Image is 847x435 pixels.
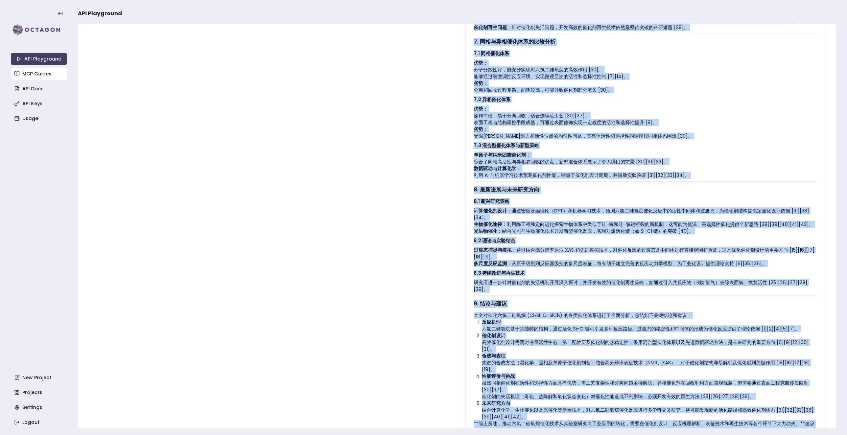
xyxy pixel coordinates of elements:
[482,400,510,407] strong: 未来研究方向
[11,97,68,110] a: API Keys
[11,416,68,428] a: Logout
[474,247,817,260] li: ：通过结合高分辨率原位 XAS 和先进模拟技术，对催化反应的过渡态及中间体进行直接观测和验证，这是优化催化剂设计的重要方向 [15][16][17][18][19]。
[474,126,817,133] p: ：
[482,373,515,380] strong: 性能评价与挑战
[474,228,817,234] li: ：结合光照与生物催化技术开发新型催化反应，实现对难活化键（如 Si-Cl 键）的突破 [40]。
[474,87,817,93] li: 分离和回收过程复杂、能耗较高，可能导致催化剂部分流失 [30]。
[474,221,502,228] strong: 生物催化途径
[474,80,817,87] p: ：
[474,152,526,158] strong: 单原子与纳米团簇催化剂
[482,359,817,373] li: 先进的合成方法（湿化学、固相及单原子催化剂制备）结合高分辨率表征技术（NMR、XAS），对于催化剂结构详尽解析及优化起到关键作用 [15][16][17][18][19]。
[11,68,68,80] a: MCP Guides
[474,260,817,267] li: ：从原子级别到反应器级别的多尺度表征，将有助于建立完善的反应动力学模型，为工业化设计提供理论支持 [9][35][36]。
[474,279,817,293] li: 研究应进一步针对催化剂的失活机制开展深入探讨，并开发有效的催化剂再生策略，如通过引入共反应物（例如氢气）去除表面氧，恢复活性 [25][26][27][28][29]。
[474,73,817,80] li: 能够通过细微调控反应环境，实现微观层次的活性和选择性控制 [7][14]。
[482,407,817,420] li: 结合计算化学、生物催化以及光催化等新兴技术，对六氯二硅氧烷催化反应进行多学科交叉研究，将可能发现新的活化路径和高效催化剂体系 [31][32][33][38][39][40][41][42]。
[482,339,817,352] li: 高效催化剂设计需同时考量活性中心、第二配位层及催化剂的热稳定性，采用混合型催化体系以及先进数据驱动方法，是未来研究的重要方向 [6][9][12][30][31]。
[474,133,817,139] li: 受限[PERSON_NAME]阻力和活性位点的均匀性问题，其整体活性和选择性的调控较同相体系困难 [30]。
[11,83,68,95] a: API Docs
[474,165,516,172] strong: 数据驱动与计算化学
[482,325,817,332] li: 六氯二硅氧烷基于其独特的结构，通过活化 Si-O 键可引发多种反应路径。过渡态的稳定性和中间体的形成为催化反应提供了理论依据 [1][2][4][5][7]。
[11,53,67,65] a: API Playground
[474,247,512,253] strong: 过渡态捕捉与模拟
[474,152,817,165] li: ：
[474,112,817,119] li: 操作简便，易于分离回收，适合连续流工艺 [30][37]。
[474,50,817,57] h3: 7.1 同相催化体系
[474,96,817,103] h3: 7.2 异相催化体系
[474,66,817,73] li: 分子分散性好，能充分实现对六氯二硅氧烷的高效作用 [30]。
[474,270,817,276] h3: 8.3 持续改进与再生技术
[474,60,817,66] p: ：
[482,319,501,325] strong: 反应机理
[474,237,817,244] h3: 8.2 理论与实验结合
[11,371,68,384] a: New Project
[482,332,505,339] strong: 催化剂设计
[474,126,483,133] strong: 劣势
[482,380,817,393] li: 虽然同相催化剂在活性和选择性方面具有优势，但工艺复杂性和分离问题亟待解决。异相催化剂在回收利用方面表现优越，但需要通过表面工程克服传质限制 [30][37]。
[474,80,483,87] strong: 劣势
[474,158,817,165] li: 综合了同相高活性与异相易回收的优点，新型混合体系展示了令人瞩目的前景 [30][31][33]。
[78,9,122,18] span: API Playground
[11,386,68,398] a: Projects
[474,106,483,112] strong: 优势
[474,38,817,46] h2: 7. 同相与异相催化体系的比较分析
[474,312,817,319] p: 本文对催化六氯二硅氧烷 (Cl₃Si-O-SiCl₃) 的各类催化体系进行了全面分析，总结如下关键结论和建议：
[482,393,817,400] li: 催化剂的失活机理（毒化、热降解和氧化状态变化）对催化性能造成不利影响，必须开发有效的再生方法 [25][26][27][28][29]。
[474,186,817,194] h2: 8. 最新进展与未来研究方向
[482,352,505,359] strong: 合成与表征
[474,207,817,221] li: ：通过密度泛函理论（DFT）和机器学习技术，预测六氯二硅氧烷催化反应中的活性中间体和过渡态，为催化剂结构提供定量化设计依据 [31][33][34]。
[474,207,507,214] strong: 计算催化剂设计
[474,165,817,179] li: ：
[11,23,67,37] img: logo-rect-yK7x_WSZ.svg
[474,60,483,66] strong: 优势
[474,198,817,205] h3: 8.1 新兴研究策略
[474,24,507,31] strong: 催化剂再生问题
[11,401,68,413] a: Settings
[474,221,817,228] li: ：利用酶工程和定向进化探索生物体系中类似于硅-氧和硅-氯键断裂的新机制，这可能为低温、高选择性催化提供全新思路 [38][39][40][41][42]。
[474,24,817,31] li: ：针对催化剂失活问题，开发高效的催化剂再生技术依然是亟待突破的科研难题 [29]。
[474,300,817,308] h2: 9. 结论与建议
[474,142,817,149] h3: 7.3 混合型催化体系与新型策略
[11,112,68,124] a: Usage
[474,172,817,179] li: 利用 AI 与机器学习技术预测催化剂性能，缩短了催化剂设计周期，并辅助实验验证 [31][32][33][34]。
[474,228,497,234] strong: 光生物催化
[474,119,817,126] li: 表面工程与结构调控手段成熟，可通过表面修饰实现一定程度的活性和选择性提升 [9]。
[474,106,817,112] p: ：
[474,260,507,267] strong: 多尺度反应监测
